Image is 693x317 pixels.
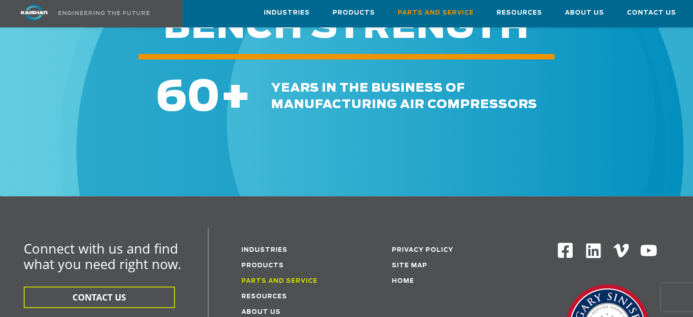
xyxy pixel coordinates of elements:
a: Home [392,278,414,284]
a: Contact Us [627,0,676,25]
img: Youtube [640,242,657,260]
a: About Us [565,0,604,25]
span: Resources [497,8,542,18]
span: Products [333,8,375,18]
a: Site Map [392,263,427,269]
a: Parts and Service [398,0,474,25]
img: Engineering the future [58,11,149,15]
span: years in the business of manufacturing air compressors [271,82,537,110]
a: About Us [241,309,281,315]
img: Vimeo [613,244,629,257]
a: Industries [264,0,310,25]
img: Facebook [557,242,574,259]
a: Parts and service [241,278,318,284]
button: CONTACT US [24,286,175,308]
span: 60 [156,77,220,119]
span: Parts and Service [398,8,474,18]
a: Resources [241,294,287,300]
a: Products [241,263,284,269]
a: Privacy Policy [392,247,453,253]
a: Industries [241,247,287,253]
span: Industries [264,8,310,18]
span: Connect with us and find what you need right now. [24,239,181,273]
span: Contact Us [627,8,676,18]
img: Linkedin [585,242,602,260]
span: About Us [565,8,604,18]
span: + [220,77,251,119]
a: Resources [497,0,542,25]
a: Products [333,0,375,25]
